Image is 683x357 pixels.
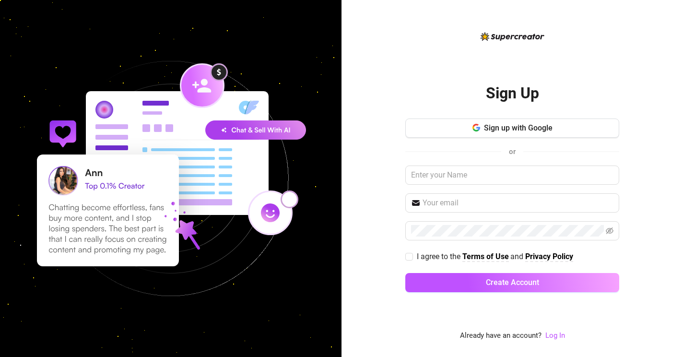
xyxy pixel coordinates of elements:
[460,330,542,342] span: Already have an account?
[606,227,613,235] span: eye-invisible
[486,83,539,103] h2: Sign Up
[510,252,525,261] span: and
[417,252,462,261] span: I agree to the
[405,273,619,292] button: Create Account
[423,197,613,209] input: Your email
[405,166,619,185] input: Enter your Name
[462,252,509,262] a: Terms of Use
[545,331,565,340] a: Log In
[5,12,337,345] img: signup-background-D0MIrEPF.svg
[525,252,573,261] strong: Privacy Policy
[545,330,565,342] a: Log In
[405,119,619,138] button: Sign up with Google
[462,252,509,261] strong: Terms of Use
[509,147,516,156] span: or
[525,252,573,262] a: Privacy Policy
[481,32,544,41] img: logo-BBDzfeDw.svg
[484,123,553,132] span: Sign up with Google
[486,278,539,287] span: Create Account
